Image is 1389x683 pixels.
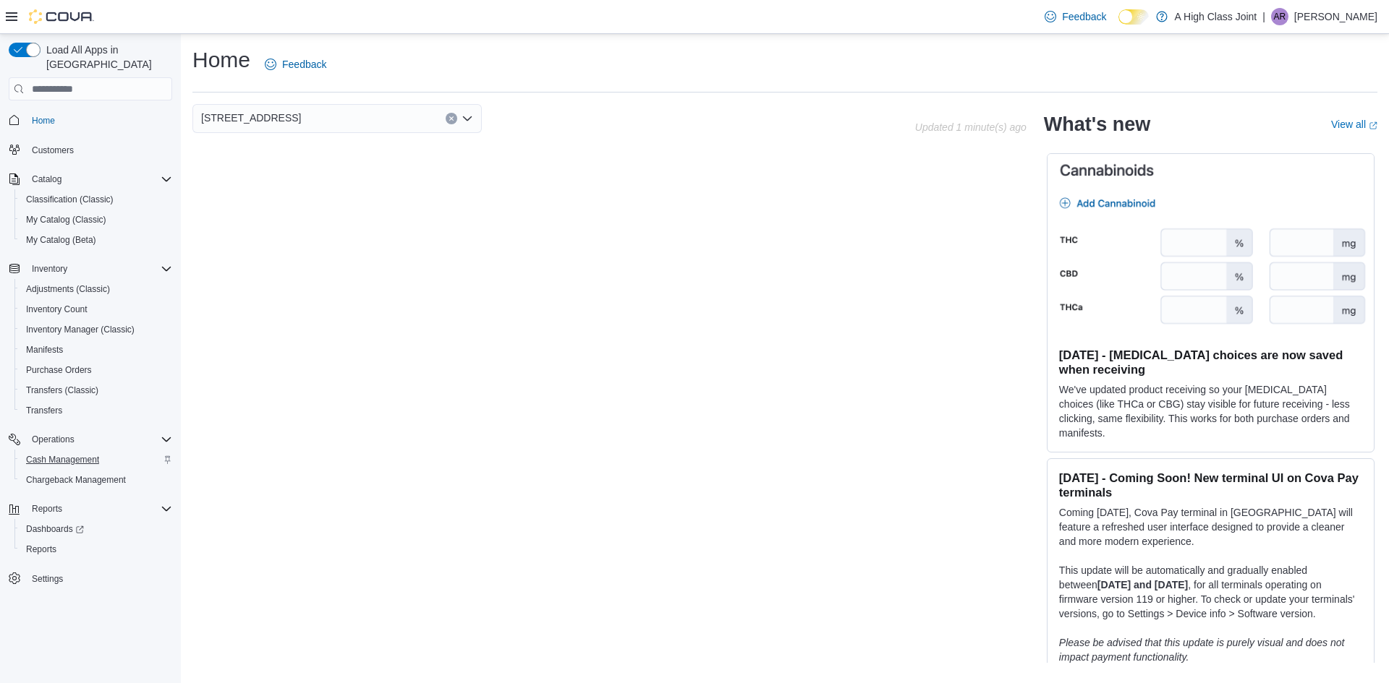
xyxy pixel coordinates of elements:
span: Transfers (Classic) [26,385,98,396]
svg: External link [1369,121,1377,130]
span: Reports [26,500,172,517]
span: My Catalog (Classic) [20,211,172,228]
a: Classification (Classic) [20,191,119,208]
a: Dashboards [20,520,90,538]
a: Purchase Orders [20,361,98,379]
span: Catalog [32,173,61,185]
a: My Catalog (Classic) [20,211,112,228]
button: Catalog [26,171,67,188]
a: Transfers [20,402,68,419]
button: Customers [3,139,178,160]
span: Inventory Count [20,301,172,318]
a: Settings [26,570,69,588]
span: Customers [26,141,172,159]
span: Customers [32,145,74,156]
button: Classification (Classic) [14,189,178,210]
span: Adjustments (Classic) [26,283,110,295]
span: Catalog [26,171,172,188]
span: Purchase Orders [20,361,172,379]
a: Transfers (Classic) [20,382,104,399]
span: Transfers [20,402,172,419]
p: Updated 1 minute(s) ago [915,121,1027,133]
button: Clear input [446,113,457,124]
span: Reports [26,544,56,555]
a: Cash Management [20,451,105,468]
button: My Catalog (Classic) [14,210,178,230]
p: Coming [DATE], Cova Pay terminal in [GEOGRAPHIC_DATA] will feature a refreshed user interface des... [1059,505,1362,549]
span: Manifests [26,344,63,356]
p: [PERSON_NAME] [1294,8,1377,25]
span: My Catalog (Classic) [26,214,106,225]
a: Home [26,112,61,129]
a: View allExternal link [1331,119,1377,130]
div: Alexa Rushton [1271,8,1288,25]
span: Dashboards [26,523,84,535]
span: Adjustments (Classic) [20,280,172,298]
span: Feedback [1062,9,1106,24]
input: Dark Mode [1118,9,1149,25]
a: Manifests [20,341,69,358]
button: Reports [14,539,178,559]
span: Classification (Classic) [20,191,172,208]
button: Reports [26,500,68,517]
a: Customers [26,142,80,159]
span: Dashboards [20,520,172,538]
a: Feedback [259,50,332,79]
h3: [DATE] - Coming Soon! New terminal UI on Cova Pay terminals [1059,471,1362,499]
span: Reports [32,503,62,515]
a: Chargeback Management [20,471,132,489]
p: This update will be automatically and gradually enabled between , for all terminals operating on ... [1059,563,1362,621]
span: Operations [32,434,75,445]
button: Chargeback Management [14,470,178,490]
button: Transfers (Classic) [14,380,178,400]
span: Load All Apps in [GEOGRAPHIC_DATA] [41,43,172,72]
span: Classification (Classic) [26,194,114,205]
button: Catalog [3,169,178,189]
span: Inventory Count [26,304,88,315]
strong: [DATE] and [DATE] [1097,579,1188,590]
p: A High Class Joint [1175,8,1257,25]
button: Purchase Orders [14,360,178,380]
button: Operations [26,431,80,448]
span: Inventory [32,263,67,275]
span: Feedback [282,57,326,72]
span: Chargeback Management [20,471,172,489]
em: Please be advised that this update is purely visual and does not impact payment functionality. [1059,637,1345,663]
span: Chargeback Management [26,474,126,486]
button: Cash Management [14,450,178,470]
button: Inventory [3,259,178,279]
span: Inventory Manager (Classic) [26,324,135,335]
a: Adjustments (Classic) [20,280,116,298]
h1: Home [192,46,250,74]
span: Operations [26,431,172,448]
span: Inventory [26,260,172,278]
button: Reports [3,499,178,519]
nav: Complex example [9,103,172,627]
h2: What's new [1044,113,1150,136]
span: My Catalog (Beta) [20,231,172,249]
span: Manifests [20,341,172,358]
span: Transfers (Classic) [20,382,172,399]
span: Settings [32,573,63,585]
button: Operations [3,429,178,450]
button: Transfers [14,400,178,421]
button: Settings [3,568,178,589]
span: Inventory Manager (Classic) [20,321,172,338]
a: Reports [20,541,62,558]
span: Cash Management [26,454,99,465]
button: Adjustments (Classic) [14,279,178,299]
span: Reports [20,541,172,558]
p: | [1262,8,1265,25]
span: Settings [26,570,172,588]
span: Home [26,111,172,129]
span: Cash Management [20,451,172,468]
button: Inventory [26,260,73,278]
button: Open list of options [462,113,473,124]
span: Transfers [26,405,62,416]
p: We've updated product receiving so your [MEDICAL_DATA] choices (like THCa or CBG) stay visible fo... [1059,382,1362,440]
button: Home [3,109,178,130]
span: Home [32,115,55,126]
span: Purchase Orders [26,364,92,376]
span: My Catalog (Beta) [26,234,96,246]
